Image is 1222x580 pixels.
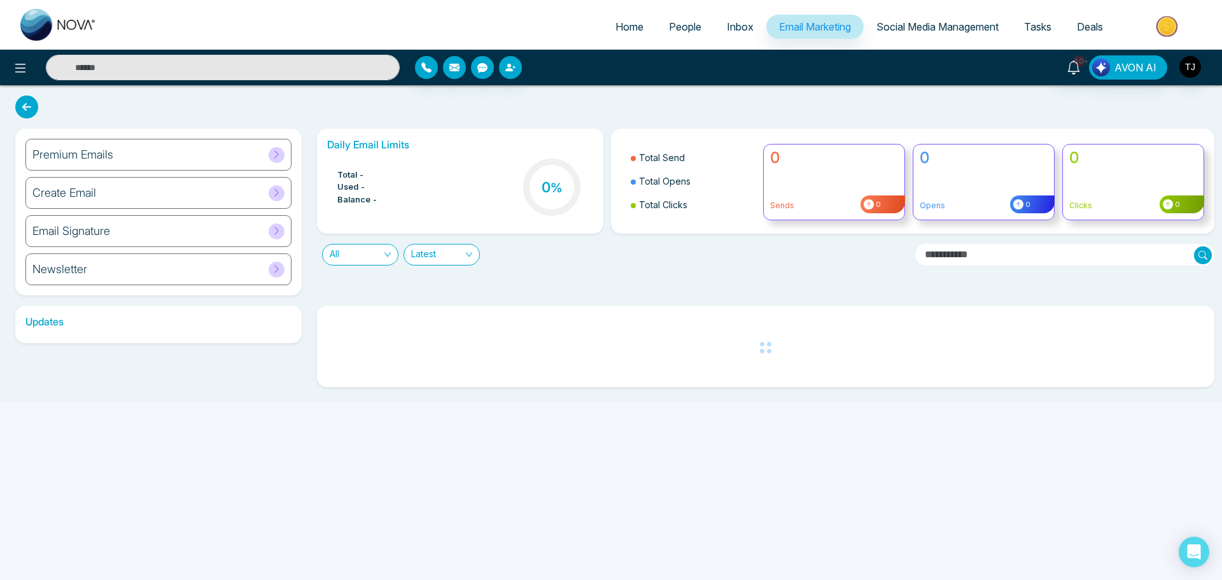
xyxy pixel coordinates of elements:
a: Home [603,15,656,39]
h6: Newsletter [32,262,87,276]
span: Home [615,20,643,33]
h6: Email Signature [32,224,110,238]
h6: Updates [15,316,302,328]
span: Latest [411,244,472,265]
span: 0 [874,199,881,210]
span: Deals [1077,20,1103,33]
span: Inbox [727,20,754,33]
a: Inbox [714,15,766,39]
span: 10+ [1074,55,1085,67]
span: Tasks [1024,20,1051,33]
a: 10+ [1058,55,1089,78]
a: Social Media Management [864,15,1011,39]
span: Balance - [337,194,377,206]
img: Nova CRM Logo [20,9,97,41]
h6: Create Email [32,186,96,200]
li: Total Opens [631,169,755,193]
span: Used - [337,181,365,194]
div: Open Intercom Messenger [1179,537,1209,567]
span: Email Marketing [779,20,851,33]
p: Sends [770,200,898,211]
h4: 0 [770,149,898,167]
a: Deals [1064,15,1116,39]
li: Total Clicks [631,193,755,216]
p: Clicks [1069,200,1197,211]
button: AVON AI [1089,55,1167,80]
li: Total Send [631,146,755,169]
a: People [656,15,714,39]
a: Tasks [1011,15,1064,39]
a: Email Marketing [766,15,864,39]
img: Lead Flow [1092,59,1110,76]
span: 0 [1023,199,1030,210]
span: People [669,20,701,33]
h6: Daily Email Limits [327,139,593,151]
h3: 0 [542,179,563,195]
p: Opens [920,200,1048,211]
img: Market-place.gif [1122,12,1214,41]
span: All [330,244,391,265]
span: AVON AI [1114,60,1156,75]
span: 0 [1173,199,1180,210]
h4: 0 [1069,149,1197,167]
h6: Premium Emails [32,148,113,162]
span: % [551,180,563,195]
span: Total - [337,169,364,181]
img: User Avatar [1179,56,1201,78]
span: Social Media Management [876,20,999,33]
h4: 0 [920,149,1048,167]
